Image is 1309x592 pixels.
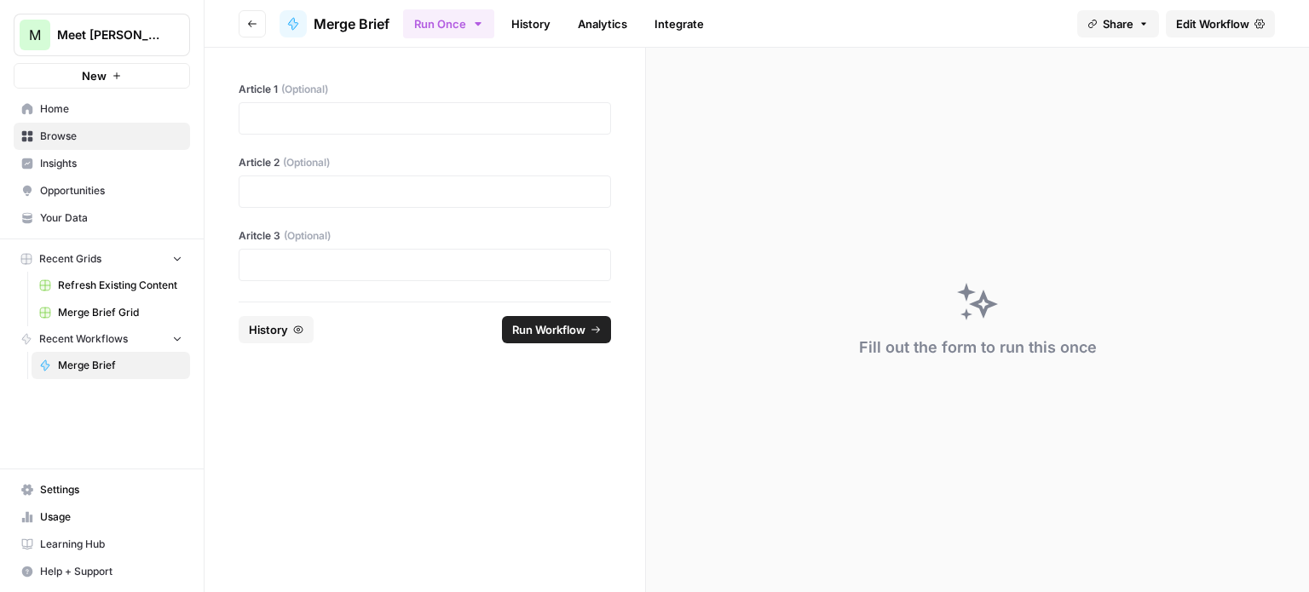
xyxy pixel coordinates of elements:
a: Your Data [14,204,190,232]
span: Edit Workflow [1176,15,1249,32]
span: Merge Brief [314,14,389,34]
button: Run Workflow [502,316,611,343]
label: Article 1 [239,82,611,97]
span: Recent Workflows [39,331,128,347]
a: Settings [14,476,190,503]
span: Recent Grids [39,251,101,267]
button: Help + Support [14,558,190,585]
span: Learning Hub [40,537,182,552]
span: Run Workflow [512,321,585,338]
button: Recent Grids [14,246,190,272]
span: (Optional) [281,82,328,97]
a: Refresh Existing Content [32,272,190,299]
a: Merge Brief [32,352,190,379]
span: Opportunities [40,183,182,198]
a: Browse [14,123,190,150]
a: Edit Workflow [1166,10,1275,37]
span: Meet [PERSON_NAME] [57,26,160,43]
span: (Optional) [283,155,330,170]
div: Fill out the form to run this once [859,336,1097,359]
span: Share [1103,15,1133,32]
span: Merge Brief Grid [58,305,182,320]
span: History [249,321,288,338]
button: New [14,63,190,89]
span: Settings [40,482,182,497]
a: Usage [14,503,190,531]
label: Article 2 [239,155,611,170]
button: Share [1077,10,1159,37]
button: History [239,316,314,343]
span: M [29,25,41,45]
a: Insights [14,150,190,177]
a: History [501,10,561,37]
span: (Optional) [284,228,331,244]
span: Help + Support [40,564,182,579]
a: Integrate [644,10,714,37]
a: Home [14,95,190,123]
span: Insights [40,156,182,171]
span: Usage [40,509,182,525]
button: Workspace: Meet Alfred SEO [14,14,190,56]
a: Opportunities [14,177,190,204]
button: Recent Workflows [14,326,190,352]
button: Run Once [403,9,494,38]
label: Aritcle 3 [239,228,611,244]
a: Learning Hub [14,531,190,558]
span: Refresh Existing Content [58,278,182,293]
a: Analytics [568,10,637,37]
a: Merge Brief [280,10,389,37]
span: Your Data [40,210,182,226]
span: Home [40,101,182,117]
span: Merge Brief [58,358,182,373]
span: New [82,67,107,84]
a: Merge Brief Grid [32,299,190,326]
span: Browse [40,129,182,144]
